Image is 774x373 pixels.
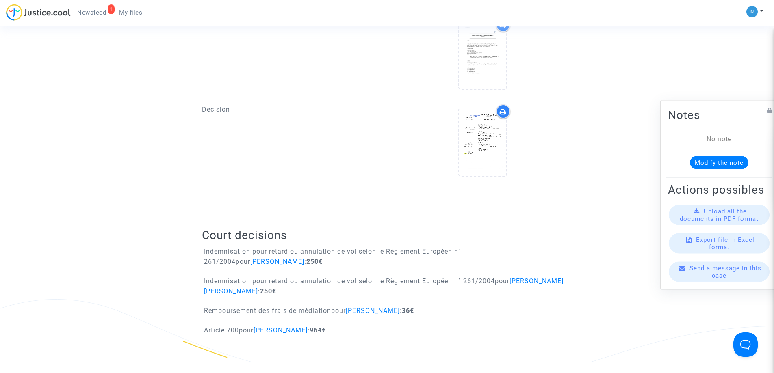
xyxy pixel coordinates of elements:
p: Indemnisation pour retard ou annulation de vol selon le Règlement Européen n° 261/2004 : [204,246,578,267]
iframe: Help Scout Beacon - Open [733,332,758,357]
button: Modify the note [690,156,748,169]
p: Decision [202,104,381,114]
span: pour [239,326,308,334]
span: Upload all the documents in PDF format [680,207,759,222]
span: pour [331,307,400,315]
div: No note [680,134,758,144]
p: Article 700 : [204,325,326,335]
b: 250€ [260,287,276,295]
span: [PERSON_NAME] [346,307,400,315]
img: a105443982b9e25553e3eed4c9f672e7 [746,6,758,17]
img: jc-logo.svg [6,4,71,21]
p: Indemnisation pour retard ou annulation de vol selon le Règlement Européen n° 261/2004 : [204,276,578,296]
p: Remboursement des frais de médiation : [204,306,414,316]
span: Export file in Excel format [696,236,754,250]
span: [PERSON_NAME] [250,258,304,265]
span: Newsfeed [77,9,106,16]
h2: Court decisions [202,228,572,242]
span: Send a message in this case [689,264,761,279]
b: 250€ [306,258,323,265]
div: 1 [108,4,115,14]
h2: Actions possibles [668,182,770,196]
a: My files [113,6,149,19]
b: 36€ [402,307,414,315]
a: 1Newsfeed [71,6,113,19]
span: [PERSON_NAME] [254,326,308,334]
span: pour [236,258,304,265]
b: 964€ [310,326,326,334]
span: My files [119,9,142,16]
h2: Notes [668,108,770,122]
